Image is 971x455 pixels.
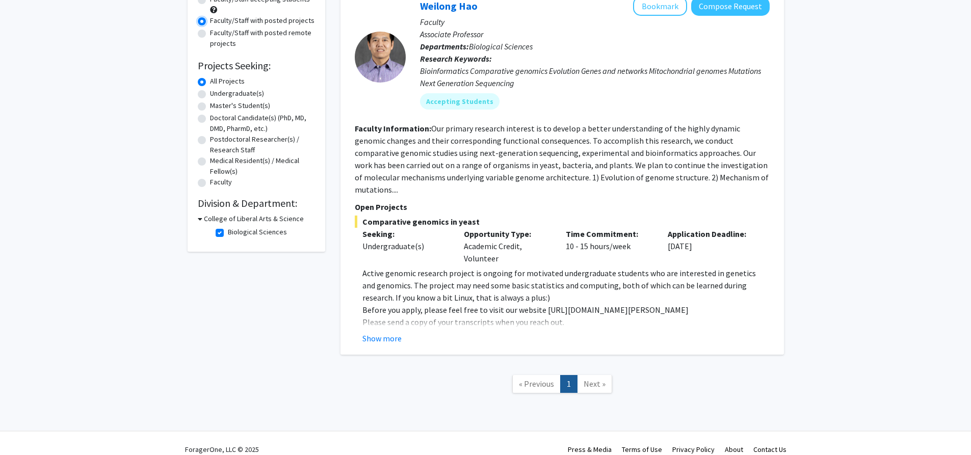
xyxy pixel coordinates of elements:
a: Previous Page [512,375,561,393]
button: Show more [362,332,402,344]
label: Master's Student(s) [210,100,270,111]
label: Faculty/Staff with posted remote projects [210,28,315,49]
p: Opportunity Type: [464,228,550,240]
p: Application Deadline: [668,228,754,240]
label: Faculty/Staff with posted projects [210,15,314,26]
label: Postdoctoral Researcher(s) / Research Staff [210,134,315,155]
a: Press & Media [568,445,612,454]
label: Medical Resident(s) / Medical Fellow(s) [210,155,315,177]
a: Next Page [577,375,612,393]
nav: Page navigation [340,365,784,406]
a: Contact Us [753,445,786,454]
h2: Division & Department: [198,197,315,209]
b: Faculty Information: [355,123,431,133]
p: Please send a copy of your transcripts when you reach out. [362,316,770,328]
a: About [725,445,743,454]
div: Academic Credit, Volunteer [456,228,558,264]
div: Undergraduate(s) [362,240,449,252]
p: Open Projects [355,201,770,213]
div: Bioinformatics Comparative genomics Evolution Genes and networks Mitochondrial genomes Mutations ... [420,65,770,89]
h3: College of Liberal Arts & Science [204,213,304,224]
a: 1 [560,375,578,393]
b: Research Keywords: [420,53,492,64]
span: Biological Sciences [469,41,533,51]
a: Terms of Use [622,445,662,454]
iframe: Chat [8,409,43,447]
label: Doctoral Candidate(s) (PhD, MD, DMD, PharmD, etc.) [210,113,315,134]
p: Seeking: [362,228,449,240]
b: Departments: [420,41,469,51]
h2: Projects Seeking: [198,60,315,72]
p: Time Commitment: [566,228,652,240]
span: « Previous [519,379,554,389]
div: [DATE] [660,228,762,264]
p: Active genomic research project is ongoing for motivated undergraduate students who are intereste... [362,267,770,304]
span: Next » [584,379,606,389]
label: Biological Sciences [228,227,287,237]
span: Comparative genomics in yeast [355,216,770,228]
a: Privacy Policy [672,445,715,454]
label: Undergraduate(s) [210,88,264,99]
mat-chip: Accepting Students [420,93,500,110]
p: Faculty [420,16,770,28]
div: 10 - 15 hours/week [558,228,660,264]
p: Before you apply, please feel free to visit our website [URL][DOMAIN_NAME][PERSON_NAME] [362,304,770,316]
p: Associate Professor [420,28,770,40]
label: All Projects [210,76,245,87]
fg-read-more: Our primary research interest is to develop a better understanding of the highly dynamic genomic ... [355,123,769,195]
label: Faculty [210,177,232,188]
